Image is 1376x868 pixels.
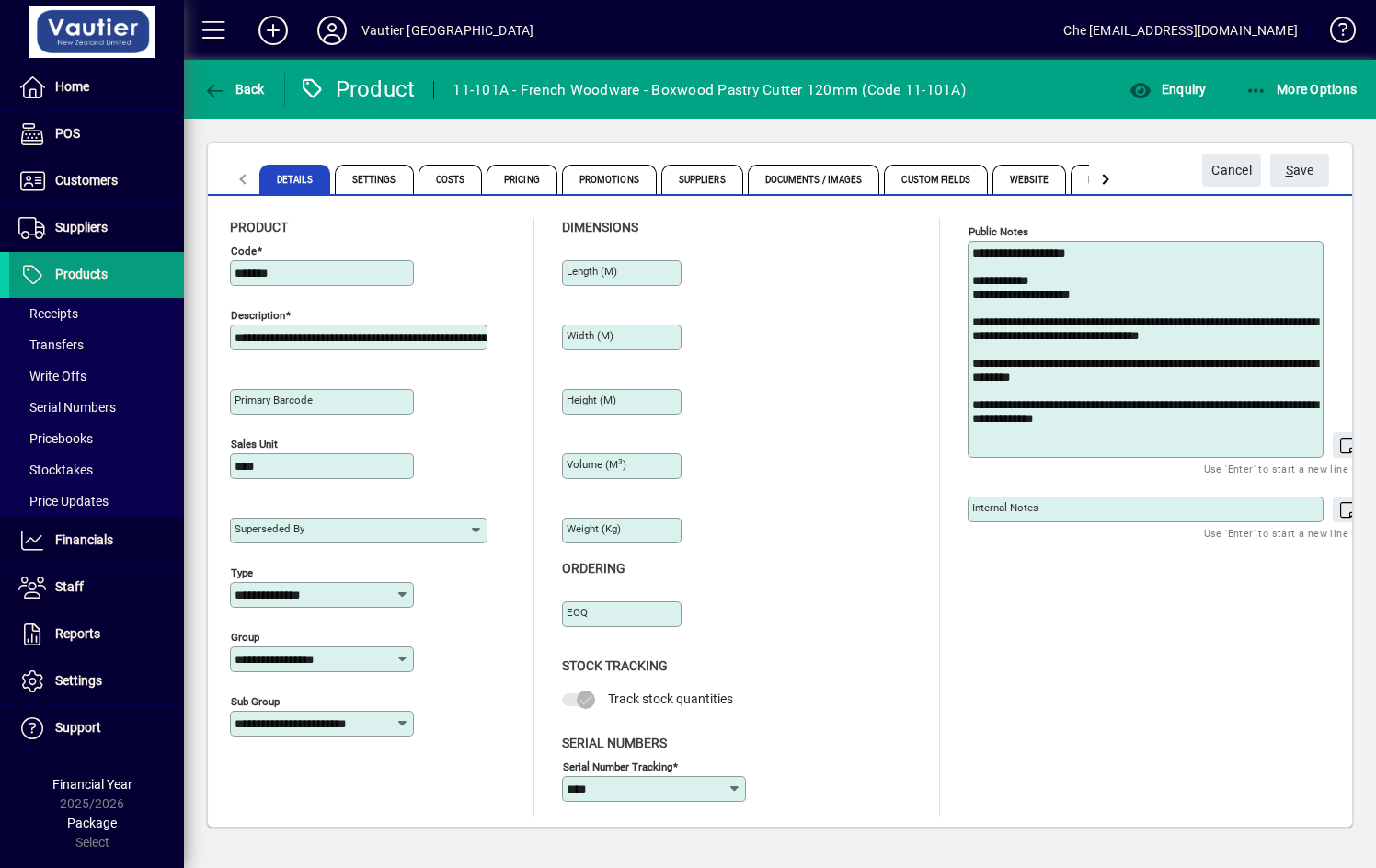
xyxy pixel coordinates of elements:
[9,111,184,157] a: POS
[567,329,613,342] mat-label: Width (m)
[55,126,80,141] span: POS
[1286,163,1293,177] span: S
[203,82,265,97] span: Back
[18,337,84,352] span: Transfers
[9,518,184,564] a: Financials
[1241,73,1362,106] button: More Options
[1063,16,1298,45] div: Che [EMAIL_ADDRESS][DOMAIN_NAME]
[562,165,657,194] span: Promotions
[9,454,184,485] a: Stocktakes
[55,532,113,547] span: Financials
[231,566,253,579] mat-label: Type
[9,205,184,251] a: Suppliers
[55,220,108,234] span: Suppliers
[299,74,416,104] div: Product
[1211,155,1252,186] span: Cancel
[18,306,78,321] span: Receipts
[608,691,733,706] span: Track stock quantities
[9,360,184,392] a: Write Offs
[567,522,621,535] mat-label: Weight (Kg)
[1204,458,1348,479] mat-hint: Use 'Enter' to start a new line
[9,329,184,360] a: Transfers
[992,165,1067,194] span: Website
[199,73,269,106] button: Back
[972,501,1038,514] mat-label: Internal Notes
[55,673,102,688] span: Settings
[453,75,966,105] div: 11-101A - French Woodware - Boxwood Pastry Cutter 120mm (Code 11-101A)
[18,369,86,383] span: Write Offs
[9,64,184,110] a: Home
[9,658,184,704] a: Settings
[9,298,184,329] a: Receipts
[55,79,89,94] span: Home
[567,394,616,406] mat-label: Height (m)
[567,265,617,278] mat-label: Length (m)
[562,561,625,576] span: Ordering
[67,816,117,830] span: Package
[231,245,257,257] mat-label: Code
[231,309,285,322] mat-label: Description
[1204,522,1348,543] mat-hint: Use 'Enter' to start a new line
[9,158,184,204] a: Customers
[562,220,638,234] span: Dimensions
[1270,154,1329,187] button: Save
[230,220,288,234] span: Product
[55,267,108,281] span: Products
[55,720,101,735] span: Support
[55,626,100,641] span: Reports
[303,14,361,47] button: Profile
[231,438,278,451] mat-label: Sales unit
[1125,73,1210,106] button: Enquiry
[9,392,184,423] a: Serial Numbers
[18,463,93,477] span: Stocktakes
[9,485,184,517] a: Price Updates
[235,394,313,406] mat-label: Primary barcode
[231,695,280,708] mat-label: Sub group
[563,759,672,772] mat-label: Serial Number tracking
[361,16,533,45] div: Vautier [GEOGRAPHIC_DATA]
[969,225,1028,238] mat-label: Public Notes
[244,14,303,47] button: Add
[259,165,330,194] span: Details
[1245,82,1358,97] span: More Options
[235,522,304,535] mat-label: Superseded by
[1129,82,1206,97] span: Enquiry
[1071,165,1154,194] span: Locations
[567,606,588,619] mat-label: EOQ
[419,165,483,194] span: Costs
[884,165,987,194] span: Custom Fields
[55,579,84,594] span: Staff
[1286,155,1314,186] span: ave
[661,165,743,194] span: Suppliers
[52,777,132,792] span: Financial Year
[9,423,184,454] a: Pricebooks
[18,494,109,508] span: Price Updates
[567,458,626,471] mat-label: Volume (m )
[55,173,118,188] span: Customers
[231,631,259,644] mat-label: Group
[562,736,667,750] span: Serial Numbers
[1316,4,1353,63] a: Knowledge Base
[184,73,285,106] app-page-header-button: Back
[1202,154,1261,187] button: Cancel
[618,457,623,466] sup: 3
[9,705,184,751] a: Support
[562,658,668,673] span: Stock Tracking
[9,611,184,657] a: Reports
[487,165,557,194] span: Pricing
[18,431,93,446] span: Pricebooks
[9,565,184,611] a: Staff
[335,165,414,194] span: Settings
[18,400,116,415] span: Serial Numbers
[748,165,880,194] span: Documents / Images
